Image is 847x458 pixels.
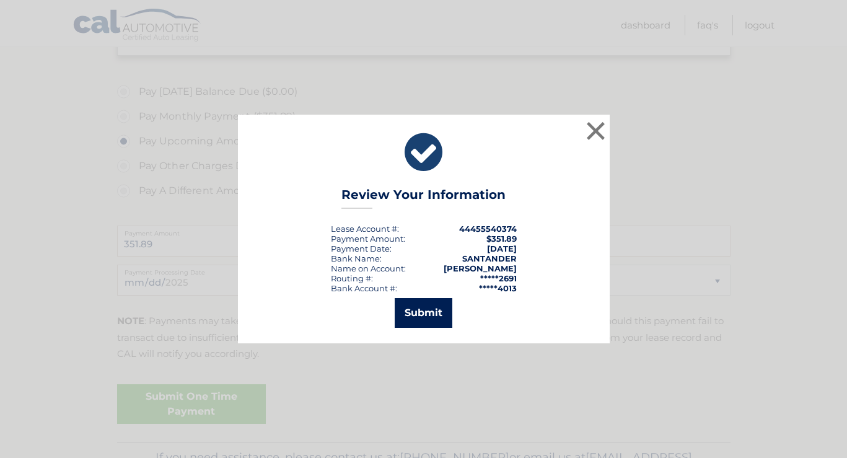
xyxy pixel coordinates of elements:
[331,283,397,293] div: Bank Account #:
[331,224,399,234] div: Lease Account #:
[331,273,373,283] div: Routing #:
[486,234,517,244] span: $351.89
[331,244,392,253] div: :
[444,263,517,273] strong: [PERSON_NAME]
[487,244,517,253] span: [DATE]
[395,298,452,328] button: Submit
[584,118,608,143] button: ×
[462,253,517,263] strong: SANTANDER
[459,224,517,234] strong: 44455540374
[331,234,405,244] div: Payment Amount:
[341,187,506,209] h3: Review Your Information
[331,263,406,273] div: Name on Account:
[331,253,382,263] div: Bank Name:
[331,244,390,253] span: Payment Date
